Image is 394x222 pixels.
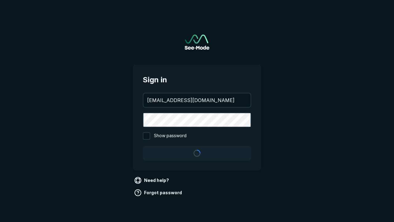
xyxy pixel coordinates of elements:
a: Need help? [133,175,171,185]
img: See-Mode Logo [185,35,209,50]
span: Sign in [143,74,251,85]
a: Go to sign in [185,35,209,50]
input: your@email.com [143,93,251,107]
a: Forgot password [133,188,184,198]
span: Show password [154,132,187,140]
